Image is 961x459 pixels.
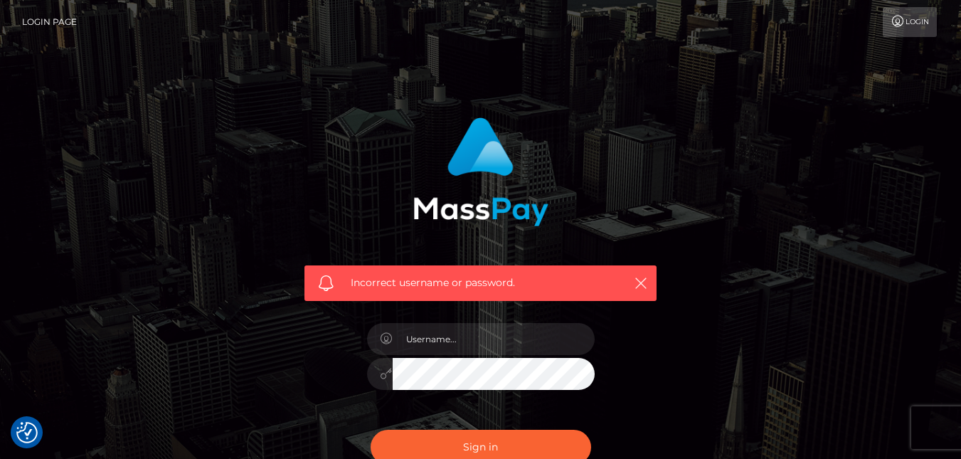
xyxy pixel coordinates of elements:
span: Incorrect username or password. [351,275,610,290]
a: Login [883,7,937,37]
button: Consent Preferences [16,422,38,443]
input: Username... [393,323,595,355]
img: Revisit consent button [16,422,38,443]
a: Login Page [22,7,77,37]
img: MassPay Login [413,117,548,226]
